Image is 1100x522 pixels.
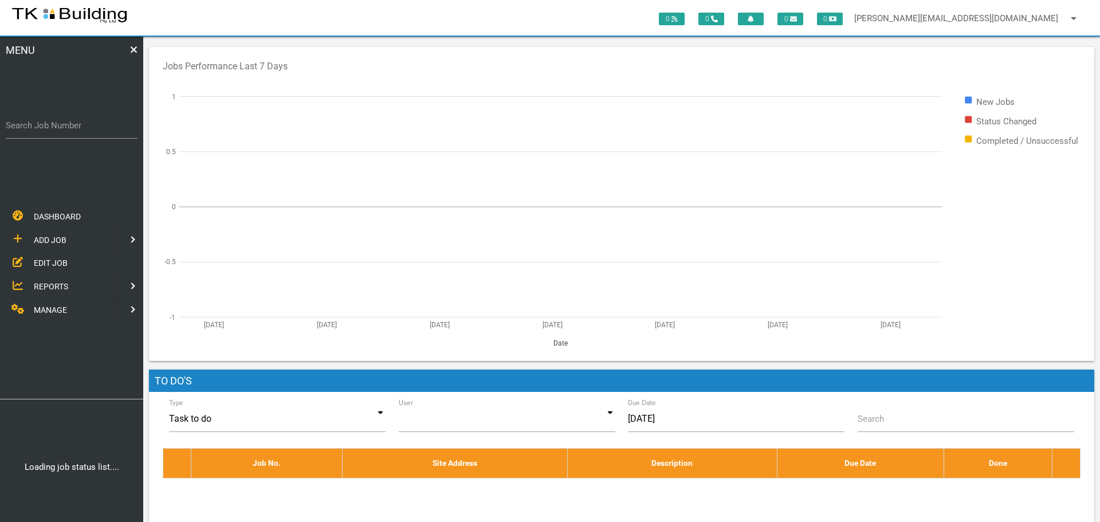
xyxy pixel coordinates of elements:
label: Type [169,398,183,408]
span: 0 [817,13,843,25]
label: Search Job Number [6,119,137,132]
label: Due Date [628,398,656,408]
text: [DATE] [204,320,224,328]
span: REPORTS [34,282,68,291]
span: 0 [659,13,685,25]
text: New Jobs [976,96,1015,107]
text: Status Changed [976,116,1036,126]
text: Completed / Unsuccessful [976,135,1078,146]
text: [DATE] [543,320,563,328]
th: Done [944,449,1052,478]
th: Job No. [191,449,343,478]
center: Loading job status list.... [3,461,140,474]
text: [DATE] [430,320,450,328]
span: 0 [777,13,803,25]
span: ADD JOB [34,235,66,244]
text: -1 [170,313,175,321]
text: [DATE] [655,320,675,328]
text: 1 [172,92,176,100]
span: DASHBOARD [34,211,81,221]
text: [DATE] [881,320,901,328]
span: MENU [6,42,35,107]
text: 0.5 [166,147,176,155]
th: Description [567,449,777,478]
th: Site Address [343,449,568,478]
span: 0 [698,13,724,25]
label: Search [858,413,884,426]
span: MANAGE [34,305,67,314]
img: s3file [11,6,128,24]
text: -0.5 [164,258,176,266]
text: [DATE] [768,320,788,328]
text: 0 [172,203,176,211]
text: [DATE] [317,320,337,328]
text: Jobs Performance Last 7 Days [163,61,288,72]
text: Date [553,339,568,347]
span: EDIT JOB [34,258,68,268]
h1: To Do's [149,370,1094,393]
th: Due Date [777,449,944,478]
label: User [399,398,413,408]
